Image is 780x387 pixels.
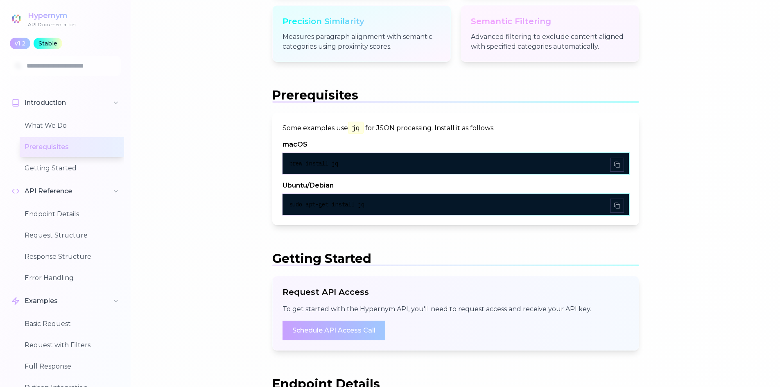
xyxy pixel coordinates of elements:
[20,137,124,157] button: Prerequisites
[20,314,124,334] button: Basic Request
[20,158,124,178] button: Getting Started
[20,335,124,355] button: Request with Filters
[283,321,385,340] a: Schedule API Access Call
[10,38,30,49] div: v1.2
[283,286,629,298] h3: Request API Access
[283,16,441,27] h3: Precision Similarity
[283,32,441,52] p: Measures paragraph alignment with semantic categories using proximity scores.
[610,158,624,172] button: Copy to clipboard
[610,199,624,213] button: Copy to clipboard
[10,10,76,28] a: HypernymAPI Documentation
[20,204,124,224] button: Endpoint Details
[7,93,124,113] button: Introduction
[283,181,629,190] h4: Ubuntu/Debian
[25,186,72,196] span: API Reference
[20,357,124,376] button: Full Response
[471,16,629,27] h3: Semantic Filtering
[348,122,364,134] code: jq
[10,12,23,25] img: Hypernym Logo
[25,98,66,108] span: Introduction
[20,247,124,267] button: Response Structure
[283,123,629,133] p: Some examples use for JSON processing. Install it as follows:
[7,181,124,201] button: API Reference
[272,251,371,266] span: Getting Started
[272,88,358,103] span: Prerequisites
[25,296,58,306] span: Examples
[289,160,338,167] span: brew install jq
[283,140,629,149] h4: macOS
[20,226,124,245] button: Request Structure
[471,32,629,52] p: Advanced filtering to exclude content aligned with specified categories automatically.
[283,304,629,314] p: To get started with the Hypernym API, you'll need to request access and receive your API key.
[28,21,76,28] div: API Documentation
[7,291,124,311] button: Examples
[289,201,364,208] span: sudo apt-get install jq
[20,116,124,136] button: What We Do
[20,268,124,288] button: Error Handling
[28,10,76,21] div: Hypernym
[34,38,62,49] div: Stable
